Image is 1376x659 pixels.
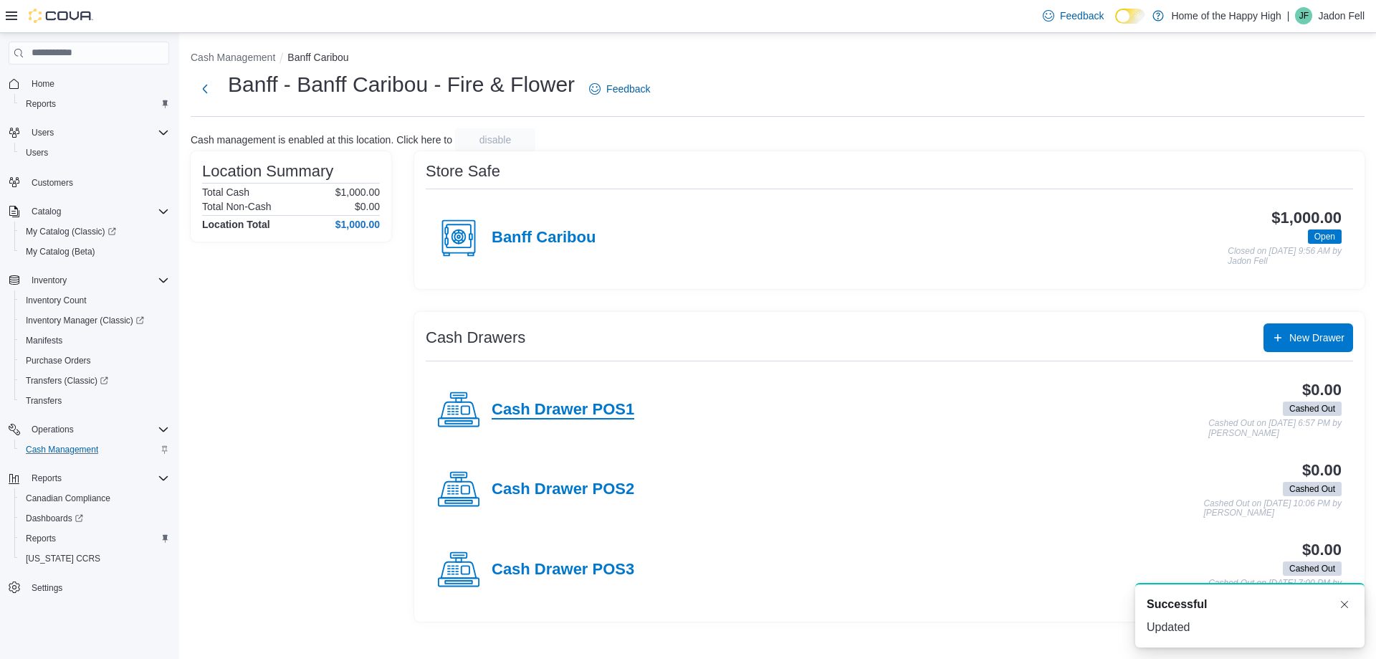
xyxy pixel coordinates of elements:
[26,124,59,141] button: Users
[26,75,60,93] a: Home
[26,579,169,597] span: Settings
[14,290,175,310] button: Inventory Count
[20,352,97,369] a: Purchase Orders
[26,444,98,455] span: Cash Management
[14,391,175,411] button: Transfers
[26,98,56,110] span: Reports
[26,579,68,597] a: Settings
[20,530,169,547] span: Reports
[20,550,106,567] a: [US_STATE] CCRS
[20,550,169,567] span: Washington CCRS
[20,243,169,260] span: My Catalog (Beta)
[1263,323,1353,352] button: New Drawer
[26,421,169,438] span: Operations
[26,493,110,504] span: Canadian Compliance
[26,174,79,191] a: Customers
[479,133,511,147] span: disable
[20,530,62,547] a: Reports
[20,510,169,527] span: Dashboards
[228,70,575,99] h1: Banff - Banff Caribou - Fire & Flower
[287,52,348,63] button: Banff Caribou
[20,332,68,349] a: Manifests
[20,144,54,161] a: Users
[32,473,62,484] span: Reports
[14,310,175,331] a: Inventory Manager (Classic)
[20,372,114,389] a: Transfers (Classic)
[1171,7,1281,24] p: Home of the Happy High
[20,352,169,369] span: Purchase Orders
[335,186,380,198] p: $1,000.00
[1318,7,1365,24] p: Jadon Fell
[14,528,175,549] button: Reports
[1289,402,1335,415] span: Cashed Out
[26,470,67,487] button: Reports
[1289,483,1335,496] span: Cashed Out
[1228,247,1342,266] p: Closed on [DATE] 9:56 AM by Jadon Fell
[20,223,122,240] a: My Catalog (Classic)
[426,163,500,180] h3: Store Safe
[20,223,169,240] span: My Catalog (Classic)
[492,229,596,247] h4: Banff Caribou
[32,177,73,189] span: Customers
[26,421,80,438] button: Operations
[1037,1,1109,30] a: Feedback
[3,171,175,192] button: Customers
[14,371,175,391] a: Transfers (Classic)
[1283,482,1342,496] span: Cashed Out
[14,508,175,528] a: Dashboards
[32,424,74,435] span: Operations
[1308,229,1342,244] span: Open
[1147,596,1353,613] div: Notification
[20,332,169,349] span: Manifests
[3,468,175,488] button: Reports
[20,292,92,309] a: Inventory Count
[3,270,175,290] button: Inventory
[14,331,175,351] button: Manifests
[1302,541,1342,559] h3: $0.00
[26,395,62,407] span: Transfers
[26,173,169,191] span: Customers
[32,78,54,90] span: Home
[26,272,72,289] button: Inventory
[3,73,175,94] button: Home
[1283,402,1342,416] span: Cashed Out
[3,123,175,143] button: Users
[26,147,48,158] span: Users
[26,513,83,524] span: Dashboards
[1314,230,1335,243] span: Open
[492,480,634,499] h4: Cash Drawer POS2
[1060,9,1104,23] span: Feedback
[606,82,650,96] span: Feedback
[3,202,175,222] button: Catalog
[20,372,169,389] span: Transfers (Classic)
[1271,209,1342,227] h3: $1,000.00
[1208,419,1342,438] p: Cashed Out on [DATE] 6:57 PM by [PERSON_NAME]
[26,203,169,220] span: Catalog
[26,246,95,257] span: My Catalog (Beta)
[26,470,169,487] span: Reports
[1289,331,1344,345] span: New Drawer
[426,329,525,346] h3: Cash Drawers
[9,67,169,635] nav: Complex example
[1203,499,1342,518] p: Cashed Out on [DATE] 10:06 PM by [PERSON_NAME]
[202,163,333,180] h3: Location Summary
[20,510,89,527] a: Dashboards
[20,392,169,409] span: Transfers
[26,335,62,346] span: Manifests
[1289,562,1335,575] span: Cashed Out
[1302,381,1342,399] h3: $0.00
[3,419,175,440] button: Operations
[20,312,169,329] span: Inventory Manager (Classic)
[14,549,175,569] button: [US_STATE] CCRS
[1302,462,1342,479] h3: $0.00
[202,219,270,230] h4: Location Total
[32,582,62,594] span: Settings
[20,144,169,161] span: Users
[20,292,169,309] span: Inventory Count
[1115,9,1145,24] input: Dark Mode
[455,128,535,151] button: disable
[26,226,116,237] span: My Catalog (Classic)
[335,219,380,230] h4: $1,000.00
[14,143,175,163] button: Users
